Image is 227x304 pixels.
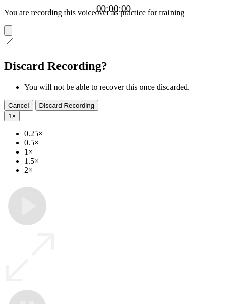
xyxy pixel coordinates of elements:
a: 00:00:00 [96,3,131,14]
li: 2× [24,166,223,175]
li: 1.5× [24,157,223,166]
li: 0.5× [24,138,223,147]
li: 1× [24,147,223,157]
button: Discard Recording [35,100,99,111]
li: You will not be able to recover this once discarded. [24,83,223,92]
button: Cancel [4,100,33,111]
h2: Discard Recording? [4,59,223,73]
p: You are recording this voiceover as practice for training [4,8,223,17]
span: 1 [8,112,12,120]
button: 1× [4,111,20,121]
li: 0.25× [24,129,223,138]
